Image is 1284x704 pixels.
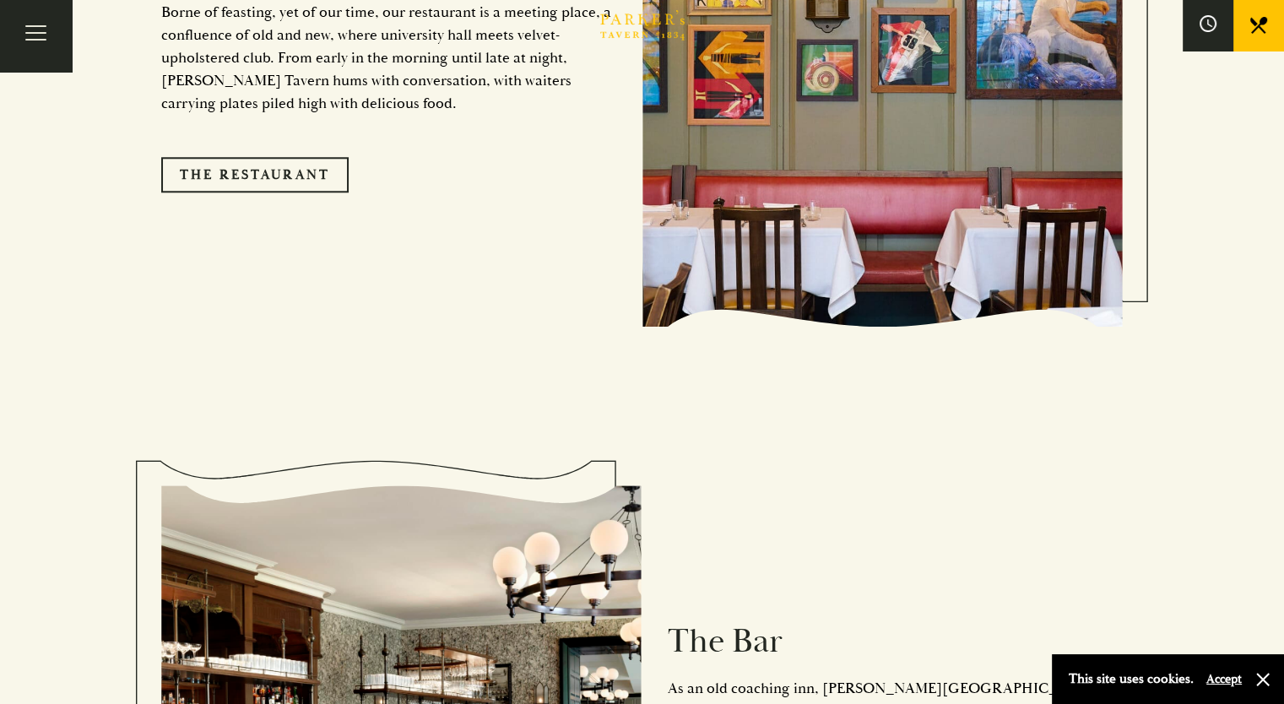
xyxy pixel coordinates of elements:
p: This site uses cookies. [1069,667,1194,691]
h2: The Bar [668,621,1124,662]
button: Accept [1206,671,1242,687]
p: Borne of feasting, yet of our time, our restaurant is a meeting place, a confluence of old and ne... [161,1,617,115]
a: The Restaurant [161,157,349,192]
button: Close and accept [1254,671,1271,688]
